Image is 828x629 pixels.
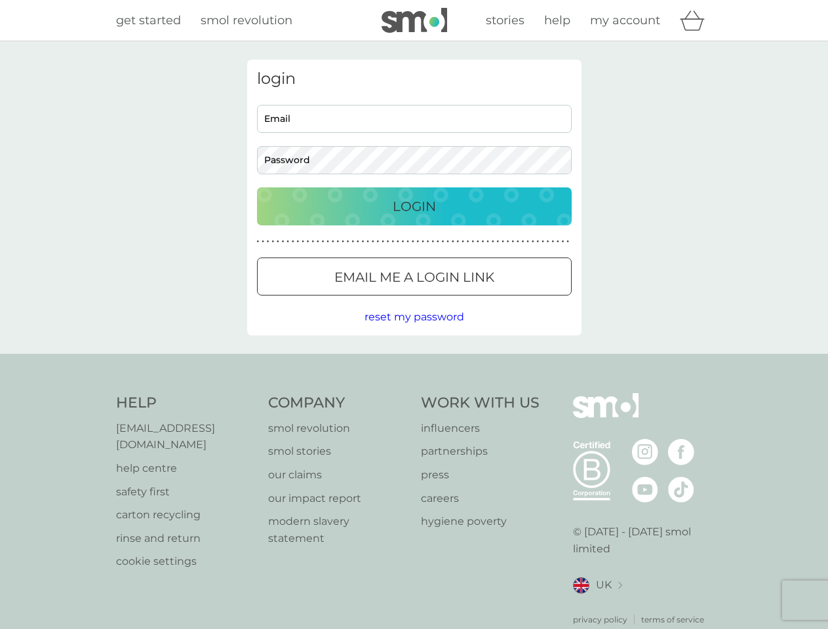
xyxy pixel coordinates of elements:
[526,238,529,245] p: ●
[365,311,464,323] span: reset my password
[596,577,612,594] span: UK
[282,238,285,245] p: ●
[302,238,304,245] p: ●
[542,238,544,245] p: ●
[566,238,569,245] p: ●
[257,238,260,245] p: ●
[467,238,469,245] p: ●
[492,238,494,245] p: ●
[406,238,409,245] p: ●
[421,443,540,460] a: partnerships
[680,7,713,33] div: basket
[544,13,570,28] span: help
[573,393,639,438] img: smol
[668,439,694,465] img: visit the smol Facebook page
[311,238,314,245] p: ●
[618,582,622,589] img: select a new location
[382,238,384,245] p: ●
[590,11,660,30] a: my account
[590,13,660,28] span: my account
[486,13,524,28] span: stories
[412,238,414,245] p: ●
[201,13,292,28] span: smol revolution
[362,238,365,245] p: ●
[641,613,704,626] p: terms of service
[267,238,269,245] p: ●
[382,8,447,33] img: smol
[632,476,658,503] img: visit the smol Youtube page
[462,238,464,245] p: ●
[573,524,713,557] p: © [DATE] - [DATE] smol limited
[573,577,589,594] img: UK flag
[116,13,181,28] span: get started
[457,238,460,245] p: ●
[537,238,540,245] p: ●
[551,238,554,245] p: ●
[268,443,408,460] a: smol stories
[387,238,389,245] p: ●
[471,238,474,245] p: ●
[421,420,540,437] a: influencers
[292,238,294,245] p: ●
[257,69,572,88] h3: login
[562,238,564,245] p: ●
[257,187,572,225] button: Login
[486,238,489,245] p: ●
[442,238,444,245] p: ●
[402,238,404,245] p: ●
[257,257,572,295] button: Email me a login link
[573,613,627,626] a: privacy policy
[377,238,380,245] p: ●
[271,238,274,245] p: ●
[532,238,534,245] p: ●
[357,238,359,245] p: ●
[116,11,181,30] a: get started
[332,238,334,245] p: ●
[268,420,408,437] p: smol revolution
[116,553,256,570] a: cookie settings
[427,238,429,245] p: ●
[397,238,399,245] p: ●
[116,530,256,547] a: rinse and return
[421,467,540,484] a: press
[497,238,500,245] p: ●
[116,484,256,501] a: safety first
[268,467,408,484] a: our claims
[268,393,408,413] h4: Company
[452,238,454,245] p: ●
[317,238,319,245] p: ●
[347,238,349,245] p: ●
[277,238,279,245] p: ●
[286,238,289,245] p: ●
[116,460,256,477] a: help centre
[547,238,549,245] p: ●
[116,506,256,524] p: carton recycling
[446,238,449,245] p: ●
[421,490,540,507] a: careers
[365,309,464,326] button: reset my password
[507,238,509,245] p: ●
[517,238,519,245] p: ●
[297,238,300,245] p: ●
[268,513,408,546] a: modern slavery statement
[116,420,256,453] a: [EMAIL_ADDRESS][DOMAIN_NAME]
[201,11,292,30] a: smol revolution
[116,393,256,413] h4: Help
[342,238,344,245] p: ●
[668,476,694,503] img: visit the smol Tiktok page
[511,238,514,245] p: ●
[421,513,540,530] a: hygiene poverty
[437,238,439,245] p: ●
[307,238,309,245] p: ●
